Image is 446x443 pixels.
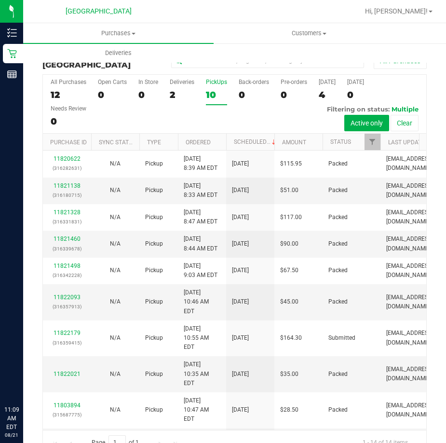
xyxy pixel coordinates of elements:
[23,43,214,63] a: Deliveries
[7,28,17,38] inline-svg: Inventory
[10,366,39,395] iframe: Resource center
[51,89,86,100] div: 12
[51,105,86,112] div: Needs Review
[110,406,121,413] span: Not Applicable
[110,186,121,195] button: N/A
[184,396,220,424] span: [DATE] 10:47 AM EDT
[239,79,269,85] div: Back-orders
[54,155,81,162] a: 11820622
[280,333,302,343] span: $164.30
[49,410,85,419] p: (315687775)
[50,139,87,146] a: Purchase ID
[206,89,227,100] div: 10
[110,239,121,249] button: N/A
[49,338,85,347] p: (316359415)
[42,52,171,69] h3: Purchase Summary:
[232,297,249,306] span: [DATE]
[365,7,428,15] span: Hi, [PERSON_NAME]!
[4,431,19,439] p: 08/21
[110,334,121,341] span: Not Applicable
[184,288,220,316] span: [DATE] 10:46 AM EDT
[110,267,121,274] span: Not Applicable
[184,262,217,280] span: [DATE] 9:03 AM EDT
[51,79,86,85] div: All Purchases
[110,266,121,275] button: N/A
[145,333,163,343] span: Pickup
[110,333,121,343] button: N/A
[110,214,121,221] span: Not Applicable
[184,360,220,388] span: [DATE] 10:35 AM EDT
[145,370,163,379] span: Pickup
[98,89,127,100] div: 0
[110,160,121,167] span: Not Applicable
[184,181,217,200] span: [DATE] 8:33 AM EDT
[280,297,298,306] span: $45.00
[110,371,121,377] span: Not Applicable
[282,139,306,146] a: Amount
[280,405,298,415] span: $28.50
[49,244,85,253] p: (316339678)
[138,79,158,85] div: In Store
[214,23,404,43] a: Customers
[347,89,364,100] div: 0
[145,405,163,415] span: Pickup
[280,186,298,195] span: $51.00
[110,298,121,305] span: Not Applicable
[232,213,249,222] span: [DATE]
[54,402,81,409] a: 11803894
[328,213,348,222] span: Packed
[319,79,336,85] div: [DATE]
[280,159,302,168] span: $115.95
[98,79,127,85] div: Open Carts
[280,266,298,275] span: $67.50
[54,182,81,189] a: 11821138
[138,89,158,100] div: 0
[92,49,145,57] span: Deliveries
[49,191,85,200] p: (316180715)
[186,139,211,146] a: Ordered
[327,105,390,113] span: Filtering on status:
[54,209,81,216] a: 11821328
[110,187,121,194] span: Not Applicable
[232,405,249,415] span: [DATE]
[328,333,355,343] span: Submitted
[145,159,163,168] span: Pickup
[232,370,249,379] span: [DATE]
[145,266,163,275] span: Pickup
[170,89,194,100] div: 2
[23,23,214,43] a: Purchases
[51,116,86,127] div: 0
[206,79,227,85] div: PickUps
[214,29,404,38] span: Customers
[110,370,121,379] button: N/A
[49,164,85,173] p: (316282631)
[184,324,220,352] span: [DATE] 10:55 AM EDT
[328,370,348,379] span: Packed
[7,49,17,58] inline-svg: Retail
[328,186,348,195] span: Packed
[319,89,336,100] div: 4
[110,405,121,415] button: N/A
[54,263,81,269] a: 11821498
[281,89,307,100] div: 0
[232,266,249,275] span: [DATE]
[54,330,81,336] a: 11822179
[347,79,364,85] div: [DATE]
[344,115,389,131] button: Active only
[110,240,121,247] span: Not Applicable
[184,235,217,253] span: [DATE] 8:44 AM EDT
[239,89,269,100] div: 0
[4,405,19,431] p: 11:09 AM EDT
[280,239,298,249] span: $90.00
[184,154,217,173] span: [DATE] 8:39 AM EDT
[110,297,121,306] button: N/A
[391,115,419,131] button: Clear
[145,297,163,306] span: Pickup
[280,213,302,222] span: $117.00
[54,235,81,242] a: 11821460
[170,79,194,85] div: Deliveries
[54,371,81,377] a: 11822021
[328,239,348,249] span: Packed
[232,333,249,343] span: [DATE]
[110,213,121,222] button: N/A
